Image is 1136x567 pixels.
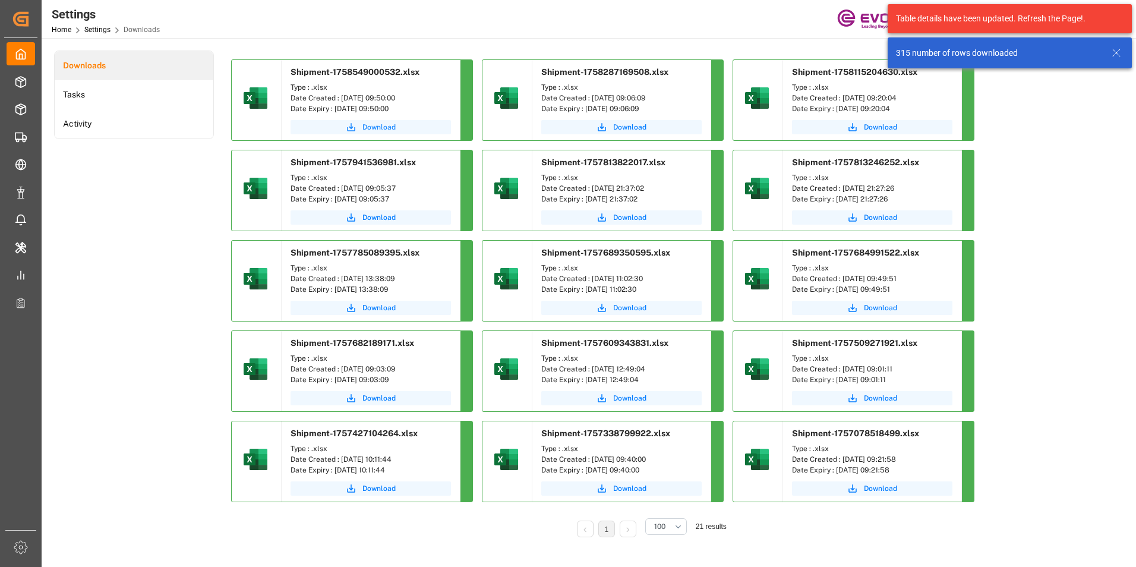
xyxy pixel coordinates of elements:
button: Download [291,210,451,225]
button: Download [291,391,451,405]
img: microsoft-excel-2019--v1.png [743,84,771,112]
div: Date Created : [DATE] 21:37:02 [541,183,702,194]
span: Shipment-1757509271921.xlsx [792,338,917,348]
span: Download [362,393,396,404]
span: Shipment-1757785089395.xlsx [291,248,419,257]
img: microsoft-excel-2019--v1.png [743,264,771,293]
div: Date Created : [DATE] 09:40:00 [541,454,702,465]
span: Download [613,393,646,404]
button: Download [541,481,702,496]
span: Shipment-1758115204630.xlsx [792,67,917,77]
div: Date Expiry : [DATE] 11:02:30 [541,284,702,295]
span: Shipment-1757689350595.xlsx [541,248,670,257]
button: Download [792,481,952,496]
div: Date Expiry : [DATE] 21:37:02 [541,194,702,204]
span: Shipment-1757078518499.xlsx [792,429,919,438]
div: Type : .xlsx [792,443,952,454]
a: 1 [604,525,608,534]
div: Type : .xlsx [792,263,952,273]
div: Type : .xlsx [291,443,451,454]
li: Next Page [620,521,636,537]
button: Download [541,120,702,134]
span: Shipment-1758287169508.xlsx [541,67,668,77]
div: Date Expiry : [DATE] 09:05:37 [291,194,451,204]
img: microsoft-excel-2019--v1.png [492,264,520,293]
a: Tasks [55,80,213,109]
div: Type : .xlsx [541,82,702,93]
li: Previous Page [577,521,594,537]
span: Download [864,393,897,404]
div: Date Created : [DATE] 09:01:11 [792,364,952,374]
div: Date Created : [DATE] 09:21:58 [792,454,952,465]
span: Download [362,303,396,313]
div: Type : .xlsx [291,353,451,364]
div: Date Expiry : [DATE] 09:40:00 [541,465,702,475]
div: Date Expiry : [DATE] 09:01:11 [792,374,952,385]
button: Download [792,210,952,225]
span: Download [864,212,897,223]
div: Date Expiry : [DATE] 09:20:04 [792,103,952,114]
button: Download [291,481,451,496]
span: Shipment-1758549000532.xlsx [291,67,419,77]
div: Date Created : [DATE] 13:38:09 [291,273,451,284]
a: Activity [55,109,213,138]
a: Download [792,391,952,405]
a: Download [541,301,702,315]
span: Download [362,483,396,494]
span: Shipment-1757338799922.xlsx [541,429,670,438]
div: Date Created : [DATE] 21:27:26 [792,183,952,194]
span: Shipment-1757684991522.xlsx [792,248,919,257]
div: Date Created : [DATE] 09:06:09 [541,93,702,103]
div: Date Expiry : [DATE] 09:50:00 [291,103,451,114]
li: Downloads [55,51,213,80]
div: Date Created : [DATE] 09:05:37 [291,183,451,194]
a: Download [541,210,702,225]
span: Download [613,212,646,223]
a: Download [792,301,952,315]
a: Settings [84,26,111,34]
div: Date Expiry : [DATE] 21:27:26 [792,194,952,204]
span: Download [613,303,646,313]
img: microsoft-excel-2019--v1.png [743,355,771,383]
img: microsoft-excel-2019--v1.png [743,445,771,474]
div: Date Expiry : [DATE] 09:49:51 [792,284,952,295]
button: Download [792,120,952,134]
span: Shipment-1757427104264.xlsx [291,429,418,438]
img: microsoft-excel-2019--v1.png [492,355,520,383]
div: Type : .xlsx [291,263,451,273]
img: microsoft-excel-2019--v1.png [241,355,270,383]
span: Shipment-1757813822017.xlsx [541,157,665,167]
img: microsoft-excel-2019--v1.png [492,174,520,203]
div: Type : .xlsx [792,82,952,93]
div: Type : .xlsx [541,353,702,364]
a: Home [52,26,71,34]
div: Date Expiry : [DATE] 13:38:09 [291,284,451,295]
div: Date Created : [DATE] 09:49:51 [792,273,952,284]
span: Shipment-1757941536981.xlsx [291,157,416,167]
img: microsoft-excel-2019--v1.png [492,445,520,474]
div: Type : .xlsx [541,443,702,454]
img: microsoft-excel-2019--v1.png [241,264,270,293]
img: microsoft-excel-2019--v1.png [492,84,520,112]
img: microsoft-excel-2019--v1.png [743,174,771,203]
button: Download [291,301,451,315]
span: 21 results [696,522,727,531]
div: Table details have been updated. Refresh the Page!. [896,12,1115,25]
span: Shipment-1757682189171.xlsx [291,338,414,348]
div: Date Created : [DATE] 11:02:30 [541,273,702,284]
span: 100 [654,521,665,532]
button: Download [541,391,702,405]
div: Date Expiry : [DATE] 12:49:04 [541,374,702,385]
span: Download [613,483,646,494]
a: Download [291,120,451,134]
button: open menu [645,518,687,535]
div: Date Expiry : [DATE] 09:03:09 [291,374,451,385]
